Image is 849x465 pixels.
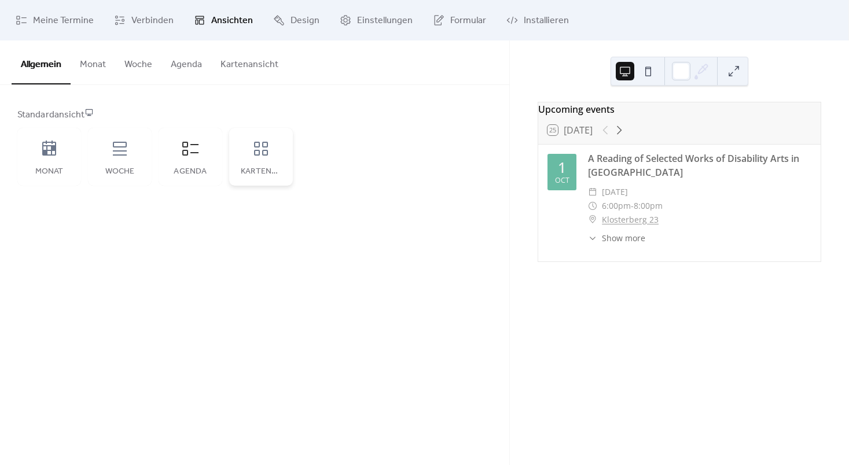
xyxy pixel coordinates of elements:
[602,213,659,227] a: Klosterberg 23
[33,14,94,28] span: Meine Termine
[7,5,102,36] a: Meine Termine
[450,14,486,28] span: Formular
[602,199,631,213] span: 6:00pm
[170,167,211,176] div: Agenda
[17,108,490,122] div: Standardansicht
[634,199,663,213] span: 8:00pm
[331,5,421,36] a: Einstellungen
[264,5,328,36] a: Design
[498,5,578,36] a: Installieren
[588,185,597,199] div: ​
[588,232,597,244] div: ​
[105,5,182,36] a: Verbinden
[161,40,211,83] button: Agenda
[602,185,628,199] span: [DATE]
[115,40,161,83] button: Woche
[588,199,597,213] div: ​
[71,40,115,83] button: Monat
[131,14,174,28] span: Verbinden
[291,14,319,28] span: Design
[357,14,413,28] span: Einstellungen
[631,199,634,213] span: -
[588,213,597,227] div: ​
[241,167,281,176] div: Kartenansicht
[185,5,262,36] a: Ansichten
[12,40,71,84] button: Allgemein
[524,14,569,28] span: Installieren
[211,14,253,28] span: Ansichten
[588,232,645,244] button: ​Show more
[211,40,288,83] button: Kartenansicht
[555,177,569,184] div: Oct
[29,167,69,176] div: Monat
[424,5,495,36] a: Formular
[588,152,811,179] div: A Reading of Selected Works of Disability Arts in [GEOGRAPHIC_DATA]
[558,160,566,175] div: 1
[100,167,140,176] div: Woche
[538,102,821,116] div: Upcoming events
[602,232,645,244] span: Show more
